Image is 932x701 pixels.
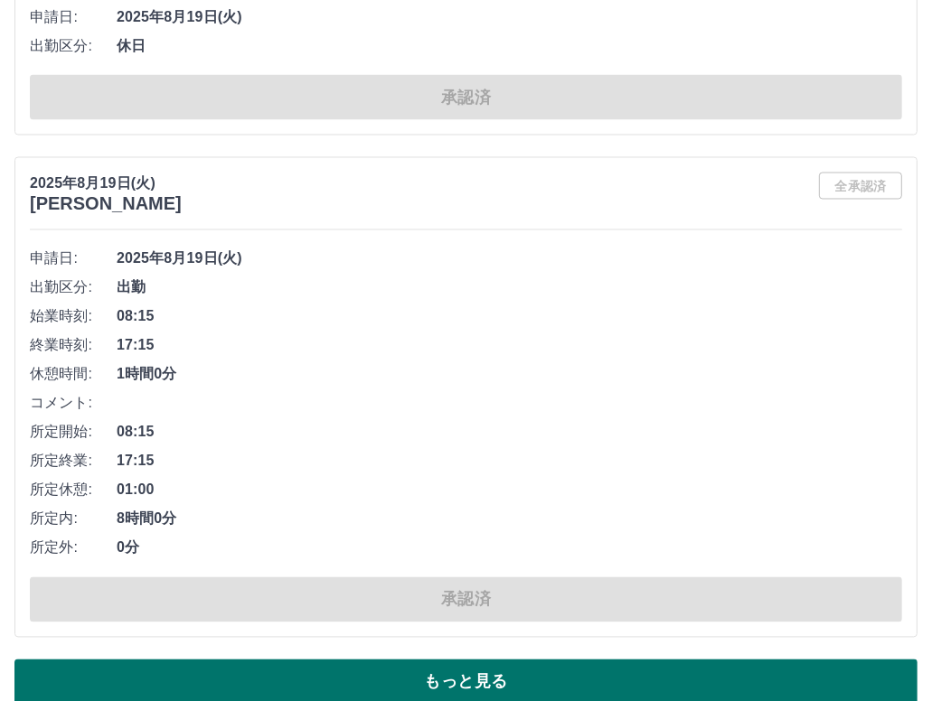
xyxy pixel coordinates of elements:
[30,451,117,472] span: 所定終業:
[117,537,902,559] span: 0分
[30,335,117,357] span: 終業時刻:
[30,173,182,194] p: 2025年8月19日(火)
[117,364,902,386] span: 1時間0分
[30,537,117,559] span: 所定外:
[30,364,117,386] span: 休憩時間:
[30,393,117,415] span: コメント:
[117,306,902,328] span: 08:15
[30,194,182,215] h3: [PERSON_NAME]
[117,480,902,501] span: 01:00
[117,451,902,472] span: 17:15
[30,248,117,270] span: 申請日:
[30,35,117,57] span: 出勤区分:
[117,248,902,270] span: 2025年8月19日(火)
[117,6,902,28] span: 2025年8月19日(火)
[30,277,117,299] span: 出勤区分:
[30,306,117,328] span: 始業時刻:
[30,422,117,444] span: 所定開始:
[117,35,902,57] span: 休日
[117,335,902,357] span: 17:15
[117,509,902,530] span: 8時間0分
[30,6,117,28] span: 申請日:
[30,509,117,530] span: 所定内:
[117,422,902,444] span: 08:15
[117,277,902,299] span: 出勤
[30,480,117,501] span: 所定休憩:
